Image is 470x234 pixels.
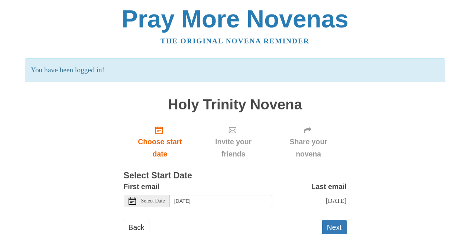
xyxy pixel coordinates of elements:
[124,171,347,181] h3: Select Start Date
[204,136,263,160] span: Invite your friends
[196,120,270,164] div: Click "Next" to confirm your start date first.
[124,181,160,193] label: First email
[325,197,346,204] span: [DATE]
[270,120,347,164] div: Click "Next" to confirm your start date first.
[121,5,349,33] a: Pray More Novenas
[278,136,339,160] span: Share your novena
[124,97,347,113] h1: Holy Trinity Novena
[141,198,165,204] span: Select Date
[25,58,445,82] p: You have been logged in!
[161,37,309,45] a: The original novena reminder
[124,120,197,164] a: Choose start date
[311,181,347,193] label: Last email
[131,136,189,160] span: Choose start date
